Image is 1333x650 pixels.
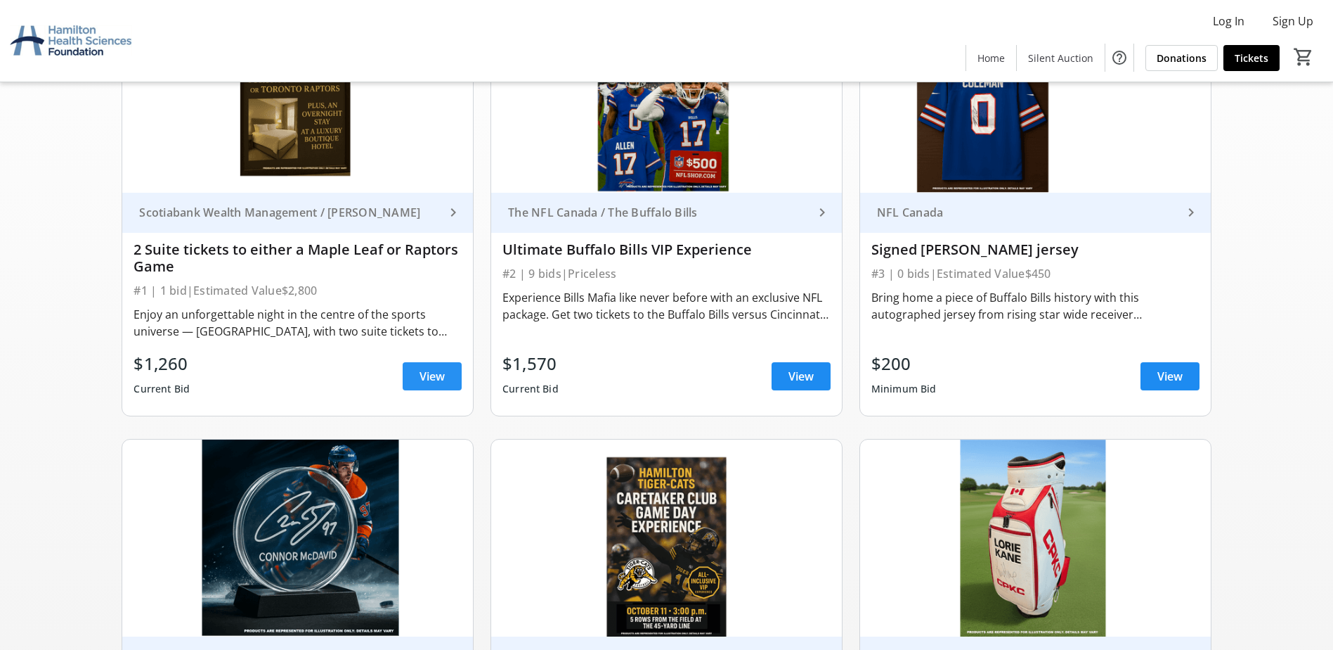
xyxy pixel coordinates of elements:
span: Home [977,51,1005,65]
div: Enjoy an unforgettable night in the centre of the sports universe — [GEOGRAPHIC_DATA], with two s... [134,306,462,340]
mat-icon: keyboard_arrow_right [1183,204,1199,221]
span: View [788,368,814,385]
img: Connor McDavid Autographed Crystal Hockey Puck [122,440,473,637]
a: View [1140,362,1199,390]
button: Log In [1202,10,1256,32]
a: Silent Auction [1017,45,1105,71]
button: Sign Up [1261,10,1325,32]
div: $1,260 [134,351,190,376]
a: View [772,362,831,390]
img: Hamilton Health Sciences Foundation's Logo [8,6,134,76]
img: Lorie Kane Autographed & Used Luxury Golf Bag [860,440,1211,637]
div: Scotiabank Wealth Management / [PERSON_NAME] [134,205,445,219]
a: Home [966,45,1016,71]
span: View [1157,368,1183,385]
div: 2 Suite tickets to either a Maple Leaf or Raptors Game [134,241,462,275]
div: $1,570 [502,351,559,376]
div: Experience Bills Mafia like never before with an exclusive NFL package. Get two tickets to the Bu... [502,289,831,323]
a: NFL Canada [860,193,1211,233]
div: $200 [871,351,937,376]
div: #3 | 0 bids | Estimated Value $450 [871,264,1199,283]
div: Minimum Bid [871,376,937,402]
mat-icon: keyboard_arrow_right [814,204,831,221]
span: Tickets [1235,51,1268,65]
button: Cart [1291,44,1316,70]
span: Log In [1213,13,1244,30]
img: Hamilton Tiger-Cats Caretaker Club Game Day Experience [491,440,842,637]
div: Current Bid [134,376,190,402]
a: Tickets [1223,45,1280,71]
span: Silent Auction [1028,51,1093,65]
div: NFL Canada [871,205,1183,219]
div: #1 | 1 bid | Estimated Value $2,800 [134,281,462,300]
div: The NFL Canada / The Buffalo Bills [502,205,814,219]
span: Sign Up [1273,13,1313,30]
div: Ultimate Buffalo Bills VIP Experience [502,241,831,258]
a: Donations [1145,45,1218,71]
div: Bring home a piece of Buffalo Bills history with this autographed jersey from rising star wide re... [871,289,1199,323]
div: #2 | 9 bids | Priceless [502,264,831,283]
a: Scotiabank Wealth Management / [PERSON_NAME] [122,193,473,233]
mat-icon: keyboard_arrow_right [445,204,462,221]
div: Signed [PERSON_NAME] jersey [871,241,1199,258]
a: View [403,362,462,390]
span: View [420,368,445,385]
span: Donations [1157,51,1207,65]
div: Current Bid [502,376,559,402]
a: The NFL Canada / The Buffalo Bills [491,193,842,233]
button: Help [1105,44,1133,72]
